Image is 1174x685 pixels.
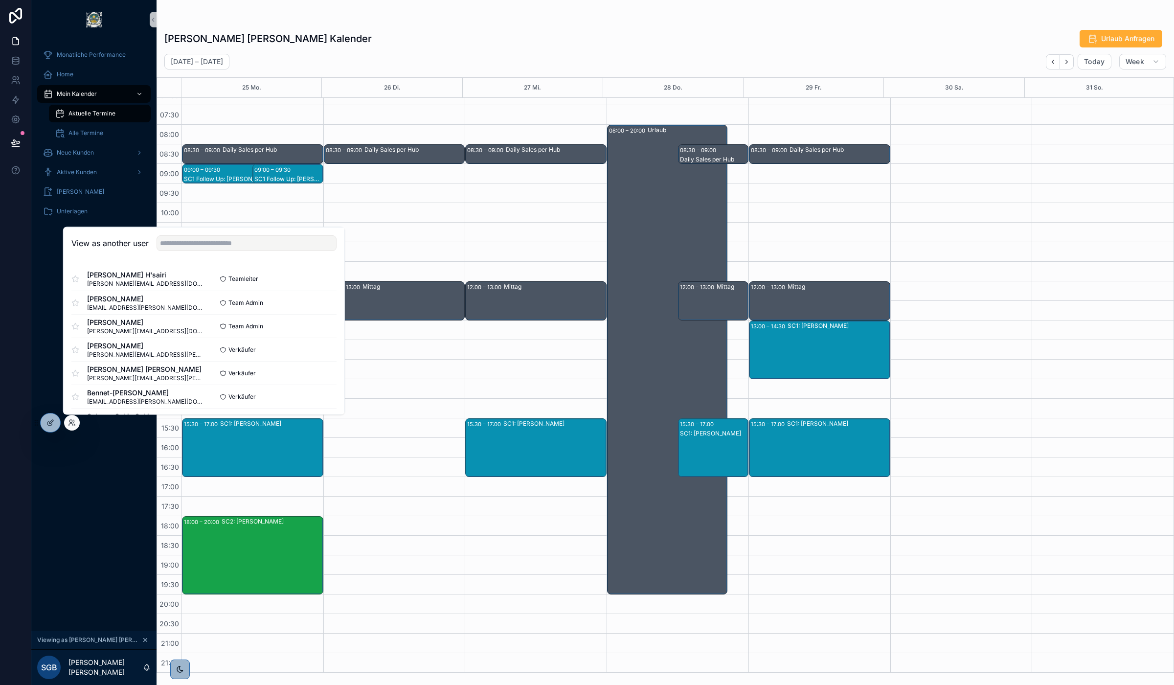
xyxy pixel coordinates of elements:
button: 27 Mi. [524,78,541,97]
div: Daily Sales per Hub [506,146,606,154]
div: 08:30 – 09:00Daily Sales per Hub [678,145,748,163]
h1: [PERSON_NAME] [PERSON_NAME] Kalender [164,32,372,46]
div: 08:30 – 09:00 [184,145,223,155]
span: Team Admin [228,298,263,306]
span: [PERSON_NAME][EMAIL_ADDRESS][DOMAIN_NAME] [87,327,204,335]
div: Daily Sales per Hub [680,156,747,163]
div: 08:00 – 20:00 [609,126,648,136]
div: 08:30 – 09:00 [680,145,719,155]
div: 12:00 – 13:00 [467,282,504,292]
div: Daily Sales per Hub [364,146,464,154]
span: 20:30 [157,619,181,628]
div: SC1: [PERSON_NAME] [680,430,747,437]
span: 20:00 [157,600,181,608]
span: 18:30 [158,541,181,549]
div: 13:00 – 14:30SC1: [PERSON_NAME] [749,321,890,379]
span: 08:30 [157,150,181,158]
div: 12:00 – 13:00Mittag [466,282,606,320]
a: Home [37,66,151,83]
div: SC1: [PERSON_NAME] [220,420,322,428]
span: Aktuelle Termine [68,110,115,117]
span: Week [1126,57,1144,66]
div: 08:30 – 09:00 [751,145,790,155]
span: [PERSON_NAME] H'sairi [87,270,204,280]
button: 28 Do. [664,78,682,97]
span: Verkäufer [228,345,256,353]
img: App logo [86,12,102,27]
div: scrollable content [31,39,157,233]
span: 09:30 [157,189,181,197]
div: Mittag [717,283,747,291]
button: Back [1046,54,1060,69]
div: 18:00 – 20:00SC2: [PERSON_NAME] [182,517,323,594]
div: 08:30 – 09:00Daily Sales per Hub [466,145,606,163]
span: Today [1084,57,1105,66]
div: 15:30 – 17:00SC1: [PERSON_NAME] [749,419,890,477]
div: 09:00 – 09:30SC1 Follow Up: [PERSON_NAME] [253,164,322,183]
span: 19:00 [158,561,181,569]
a: [PERSON_NAME] [37,183,151,201]
h2: [DATE] – [DATE] [171,57,223,67]
div: Daily Sales per Hub [223,146,322,154]
a: Neue Kunden [37,144,151,161]
a: Aktive Kunden [37,163,151,181]
span: [PERSON_NAME] [87,294,204,303]
div: 08:00 – 20:00Urlaub [608,125,726,594]
div: SC1 Follow Up: [PERSON_NAME] [184,175,301,183]
span: Urlaub Anfragen [1101,34,1154,44]
button: 31 So. [1086,78,1103,97]
span: Sehmus Sahin Sahin [87,411,186,421]
a: Unterlagen [37,203,151,220]
span: [PERSON_NAME][EMAIL_ADDRESS][PERSON_NAME][DOMAIN_NAME] [87,350,204,358]
div: SC1: [PERSON_NAME] [503,420,606,428]
button: 25 Mo. [242,78,261,97]
div: Urlaub [648,126,726,134]
button: 26 Di. [384,78,401,97]
span: Unterlagen [57,207,88,215]
span: Bennet-[PERSON_NAME] [87,388,204,397]
button: Next [1060,54,1074,69]
div: 08:30 – 09:00 [326,145,364,155]
div: 09:00 – 09:30SC1 Follow Up: [PERSON_NAME] [182,164,301,183]
button: 30 Sa. [945,78,964,97]
div: 08:30 – 09:00Daily Sales per Hub [749,145,890,163]
div: 15:30 – 17:00SC1: [PERSON_NAME] [466,419,606,477]
div: 12:00 – 13:00 [680,282,717,292]
span: Monatliche Performance [57,51,126,59]
span: 10:00 [158,208,181,217]
button: Urlaub Anfragen [1080,30,1162,47]
div: SC1: [PERSON_NAME] [788,322,889,330]
span: Verkäufer [228,392,256,400]
div: 12:00 – 13:00Mittag [749,282,890,320]
h2: View as another user [71,237,149,249]
div: Mittag [788,283,889,291]
span: 16:00 [158,443,181,452]
div: SC1 Follow Up: [PERSON_NAME] [254,175,322,183]
span: Aktive Kunden [57,168,97,176]
span: 21:30 [158,659,181,667]
span: [EMAIL_ADDRESS][PERSON_NAME][DOMAIN_NAME] [87,303,204,311]
span: 21:00 [158,639,181,647]
span: 15:30 [159,424,181,432]
span: Teamleiter [228,275,258,283]
div: 15:30 – 17:00SC1: [PERSON_NAME] [678,419,748,477]
span: 17:30 [159,502,181,510]
span: [PERSON_NAME][EMAIL_ADDRESS][DOMAIN_NAME] [87,280,204,288]
span: Team Admin [228,322,263,330]
span: Neue Kunden [57,149,94,157]
button: 29 Fr. [806,78,822,97]
span: [PERSON_NAME] [87,341,204,350]
span: [PERSON_NAME] [PERSON_NAME] [87,364,204,374]
span: 07:00 [158,91,181,99]
div: 08:30 – 09:00 [467,145,506,155]
div: 08:30 – 09:00Daily Sales per Hub [324,145,465,163]
div: 09:00 – 09:30 [254,165,293,175]
div: 15:30 – 17:00 [680,419,716,429]
div: 15:30 – 17:00 [184,419,220,429]
span: [EMAIL_ADDRESS][PERSON_NAME][DOMAIN_NAME] [87,397,204,405]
